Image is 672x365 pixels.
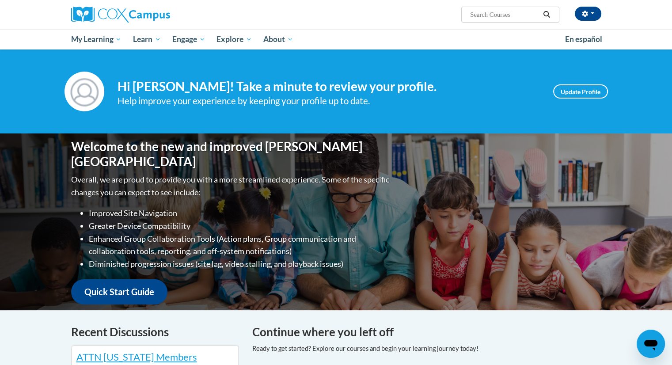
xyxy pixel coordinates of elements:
[540,9,553,20] button: Search
[469,9,540,20] input: Search Courses
[637,330,665,358] iframe: Button to launch messaging window
[71,279,167,304] a: Quick Start Guide
[65,72,104,111] img: Profile Image
[71,7,239,23] a: Cox Campus
[71,323,239,341] h4: Recent Discussions
[89,232,391,258] li: Enhanced Group Collaboration Tools (Action plans, Group communication and collaboration tools, re...
[118,94,540,108] div: Help improve your experience by keeping your profile up to date.
[89,258,391,270] li: Diminished progression issues (site lag, video stalling, and playback issues)
[133,34,161,45] span: Learn
[65,29,128,49] a: My Learning
[71,139,391,169] h1: Welcome to the new and improved [PERSON_NAME][GEOGRAPHIC_DATA]
[89,207,391,220] li: Improved Site Navigation
[263,34,293,45] span: About
[211,29,258,49] a: Explore
[127,29,167,49] a: Learn
[71,173,391,199] p: Overall, we are proud to provide you with a more streamlined experience. Some of the specific cha...
[565,34,602,44] span: En español
[216,34,252,45] span: Explore
[167,29,211,49] a: Engage
[118,79,540,94] h4: Hi [PERSON_NAME]! Take a minute to review your profile.
[76,351,197,363] a: ATTN [US_STATE] Members
[553,84,608,99] a: Update Profile
[58,29,615,49] div: Main menu
[71,7,170,23] img: Cox Campus
[559,30,608,49] a: En español
[71,34,121,45] span: My Learning
[258,29,299,49] a: About
[252,323,601,341] h4: Continue where you left off
[89,220,391,232] li: Greater Device Compatibility
[575,7,601,21] button: Account Settings
[172,34,205,45] span: Engage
